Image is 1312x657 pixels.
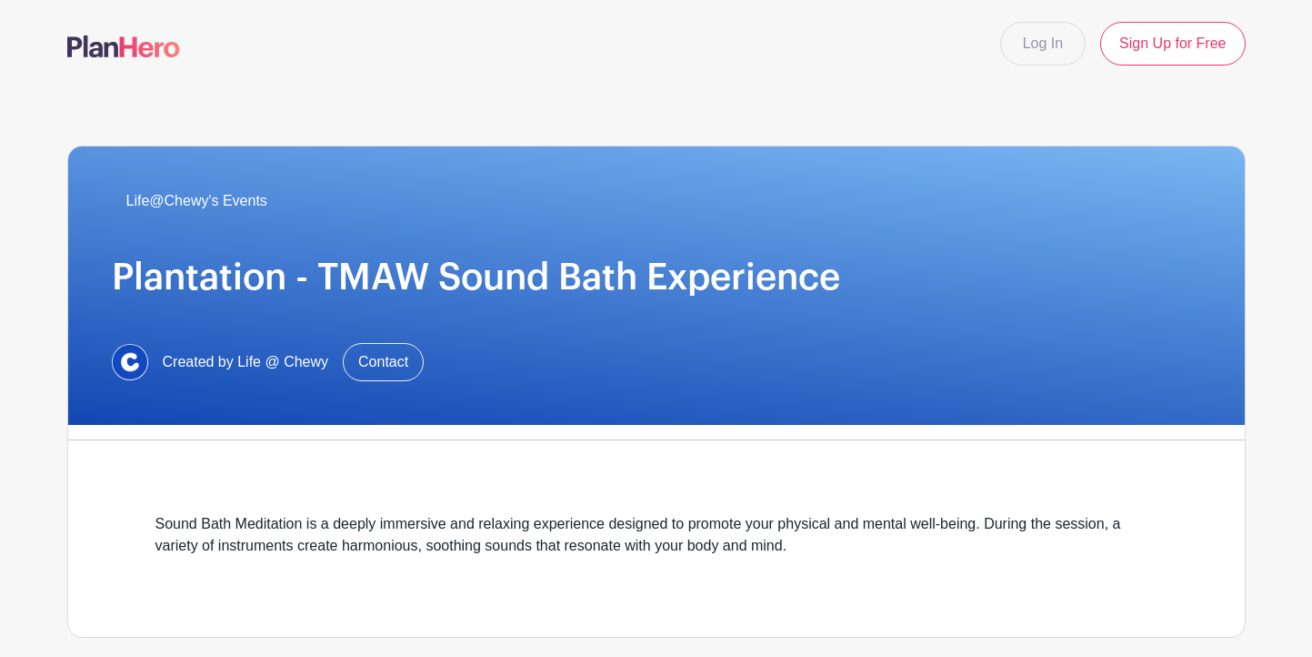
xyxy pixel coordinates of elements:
span: Life@Chewy's Events [126,190,267,212]
a: Log In [1000,22,1086,66]
img: 1629734264472.jfif [112,344,148,380]
a: Sign Up for Free [1100,22,1245,66]
a: Contact [343,343,424,381]
span: Created by Life @ Chewy [163,351,329,373]
h1: Plantation - TMAW Sound Bath Experience [112,256,1201,299]
div: Sound Bath Meditation is a deeply immersive and relaxing experience designed to promote your phys... [155,513,1157,579]
img: logo-507f7623f17ff9eddc593b1ce0a138ce2505c220e1c5a4e2b4648c50719b7d32.svg [67,35,180,57]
